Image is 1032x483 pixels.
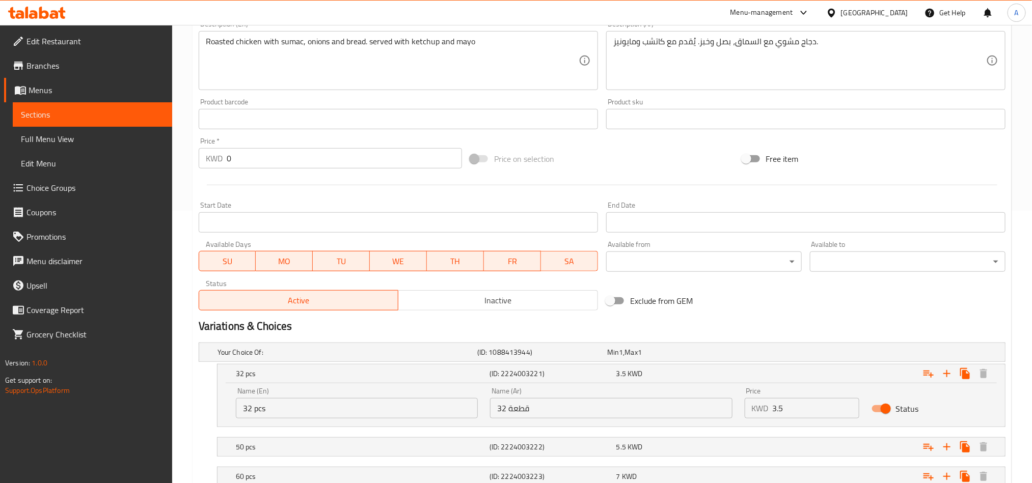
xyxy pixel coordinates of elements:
[628,440,642,453] span: KWD
[236,398,478,418] input: Enter name En
[956,438,974,456] button: Clone new choice
[488,254,537,269] span: FR
[622,470,637,483] span: KWD
[628,367,642,380] span: KWD
[218,438,1005,456] div: Expand
[938,364,956,383] button: Add new choice
[236,442,485,452] h5: 50 pcs
[402,293,594,308] span: Inactive
[26,182,164,194] span: Choice Groups
[26,231,164,243] span: Promotions
[613,37,986,85] textarea: دجاج مشوي مع السماق، بصل وخبز. يُقدم مع كاتشب ومايونيز.
[199,343,1005,361] div: Expand
[32,356,47,370] span: 1.0.0
[26,35,164,47] span: Edit Restaurant
[5,356,30,370] span: Version:
[638,346,642,359] span: 1
[203,293,395,308] span: Active
[203,254,252,269] span: SU
[29,84,164,96] span: Menus
[630,295,693,307] span: Exclude from GEM
[841,7,908,18] div: [GEOGRAPHIC_DATA]
[370,251,427,271] button: WE
[218,364,1005,383] div: Expand
[607,346,619,359] span: Min
[260,254,309,269] span: MO
[256,251,313,271] button: MO
[199,319,1006,334] h2: Variations & Choices
[13,151,172,176] a: Edit Menu
[619,346,623,359] span: 1
[607,347,733,357] div: ,
[616,470,620,483] span: 7
[236,368,485,379] h5: 32 pcs
[26,304,164,316] span: Coverage Report
[26,328,164,340] span: Grocery Checklist
[26,206,164,218] span: Coupons
[199,109,598,129] input: Please enter product barcode
[374,254,423,269] span: WE
[4,78,172,102] a: Menus
[490,398,732,418] input: Enter name Ar
[317,254,366,269] span: TU
[398,290,598,310] button: Inactive
[919,438,938,456] button: Add choice group
[13,102,172,127] a: Sections
[490,471,612,481] h5: (ID: 2224003223)
[4,29,172,53] a: Edit Restaurant
[5,384,70,397] a: Support.OpsPlatform
[4,53,172,78] a: Branches
[218,347,473,357] h5: Your Choice Of:
[919,364,938,383] button: Add choice group
[26,279,164,292] span: Upsell
[625,346,638,359] span: Max
[773,398,860,418] input: Please enter price
[4,273,172,298] a: Upsell
[974,364,993,383] button: Delete 32 pcs
[616,440,626,453] span: 5.5
[974,438,993,456] button: Delete 50 pcs
[606,251,802,272] div: ​
[4,322,172,347] a: Grocery Checklist
[616,367,626,380] span: 3.5
[4,176,172,200] a: Choice Groups
[431,254,480,269] span: TH
[227,148,462,168] input: Please enter price
[21,133,164,145] span: Full Menu View
[810,251,1006,272] div: ​
[427,251,484,271] button: TH
[1015,7,1019,18] span: A
[21,108,164,121] span: Sections
[4,224,172,249] a: Promotions
[199,290,399,310] button: Active
[4,298,172,322] a: Coverage Report
[5,374,52,387] span: Get support on:
[236,471,485,481] h5: 60 pcs
[490,442,612,452] h5: (ID: 2224003222)
[26,60,164,72] span: Branches
[26,255,164,267] span: Menu disclaimer
[313,251,370,271] button: TU
[21,157,164,169] span: Edit Menu
[477,347,603,357] h5: (ID: 1088413944)
[484,251,541,271] button: FR
[4,200,172,224] a: Coupons
[4,249,172,273] a: Menu disclaimer
[13,127,172,151] a: Full Menu View
[206,37,579,85] textarea: Roasted chicken with sumac, onions and bread. served with ketchup and mayo
[206,152,223,164] p: KWD
[895,403,918,415] span: Status
[730,7,793,19] div: Menu-management
[545,254,594,269] span: SA
[938,438,956,456] button: Add new choice
[752,402,769,414] p: KWD
[541,251,598,271] button: SA
[606,109,1006,129] input: Please enter product sku
[199,251,256,271] button: SU
[766,153,799,165] span: Free item
[490,368,612,379] h5: (ID: 2224003221)
[956,364,974,383] button: Clone new choice
[494,153,554,165] span: Price on selection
